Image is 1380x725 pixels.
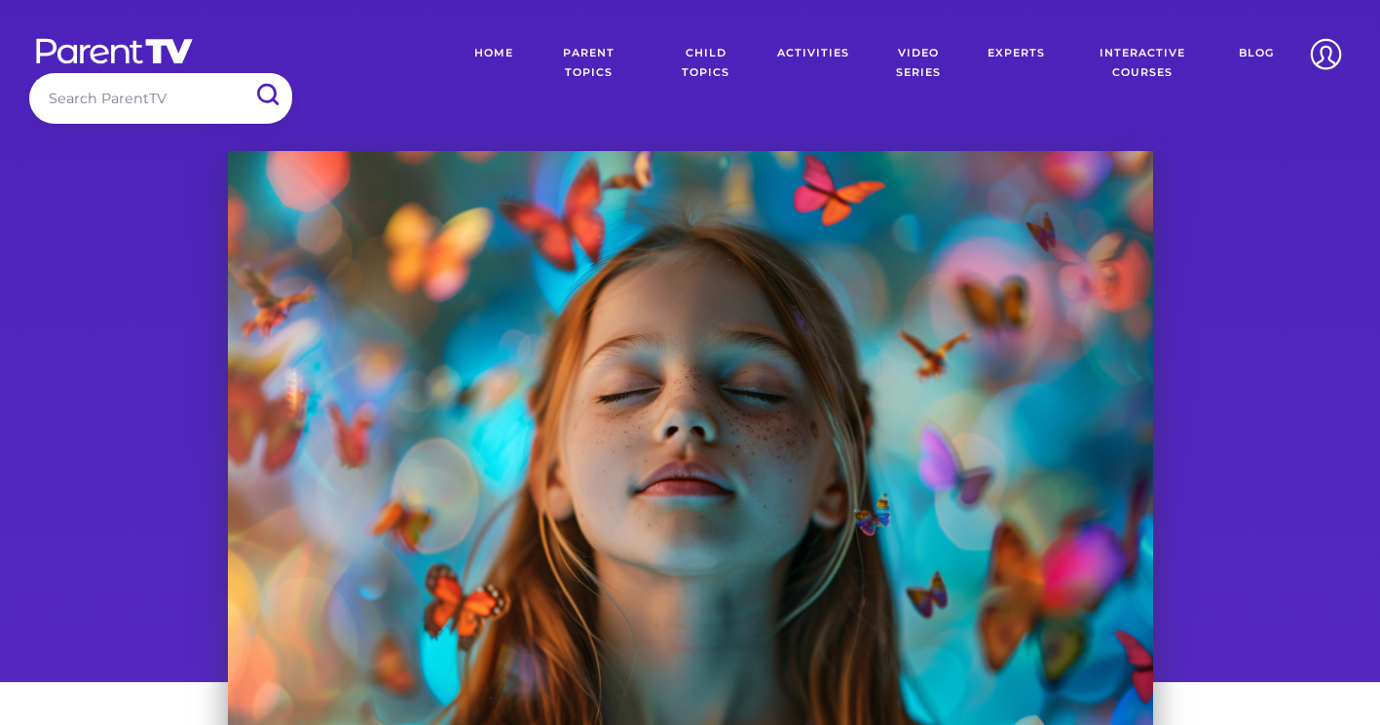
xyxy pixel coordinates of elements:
[1224,29,1288,97] a: Blog
[763,29,864,97] a: Activities
[29,73,292,123] input: Search ParentTV
[973,29,1060,97] a: Experts
[460,29,528,97] a: Home
[242,73,292,117] input: Submit
[1060,29,1224,97] a: Interactive Courses
[528,29,650,97] a: Parent Topics
[650,29,762,97] a: Child Topics
[1301,29,1351,79] img: Account
[34,37,195,65] img: parenttv-logo-white.4c85aaf.svg
[864,29,974,97] a: Video Series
